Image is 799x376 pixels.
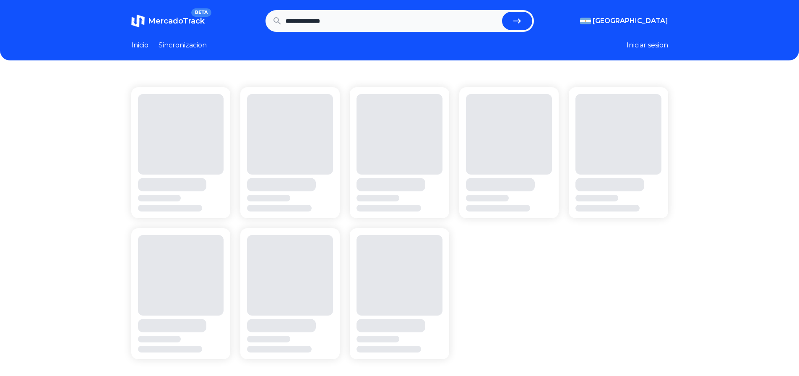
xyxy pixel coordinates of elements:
span: BETA [191,8,211,17]
span: [GEOGRAPHIC_DATA] [593,16,668,26]
button: [GEOGRAPHIC_DATA] [580,16,668,26]
span: MercadoTrack [148,16,205,26]
a: MercadoTrackBETA [131,14,205,28]
img: Argentina [580,18,591,24]
a: Sincronizacion [159,40,207,50]
a: Inicio [131,40,148,50]
img: MercadoTrack [131,14,145,28]
button: Iniciar sesion [627,40,668,50]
